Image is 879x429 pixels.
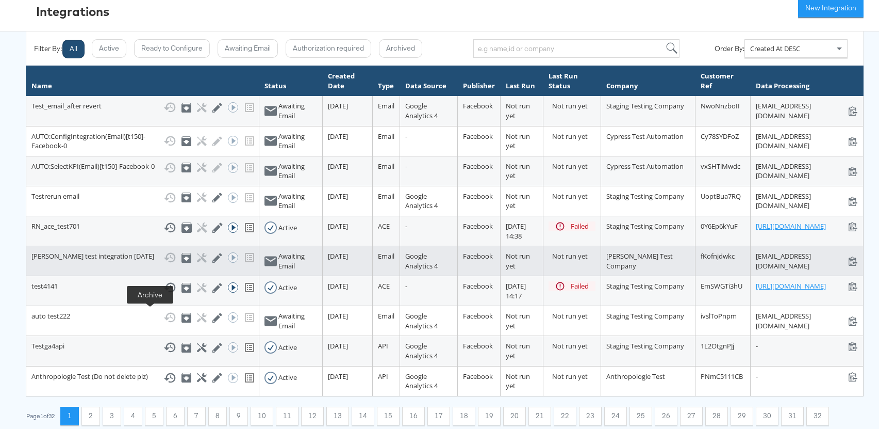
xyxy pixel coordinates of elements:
[543,66,601,96] th: Last Run Status
[552,341,595,351] div: Not run yet
[701,372,743,381] span: PNmC5111CB
[506,192,530,211] span: Not run yet
[405,132,407,141] span: -
[34,44,62,54] div: Filter By:
[554,407,576,425] button: 22
[378,192,394,201] span: Email
[328,251,348,261] span: [DATE]
[756,221,826,231] a: [URL][DOMAIN_NAME]
[81,407,100,425] button: 2
[701,221,738,231] span: 0Y6Ep6kYuF
[458,66,501,96] th: Publisher
[606,101,684,110] span: Staging Testing Company
[606,221,684,231] span: Staging Testing Company
[756,162,858,181] div: [EMAIL_ADDRESS][DOMAIN_NAME]
[579,407,602,425] button: 23
[506,341,530,360] span: Not run yet
[278,162,317,181] div: Awaiting Email
[701,281,742,291] span: EmSWGTi3hU
[756,281,826,291] a: [URL][DOMAIN_NAME]
[606,162,684,171] span: Cypress Test Automation
[328,101,348,110] span: [DATE]
[552,372,595,382] div: Not run yet
[606,132,684,141] span: Cypress Test Automation
[405,281,407,291] span: -
[405,221,407,231] span: -
[506,132,530,151] span: Not run yet
[501,66,543,96] th: Last Run
[60,407,79,425] button: 1
[278,311,317,330] div: Awaiting Email
[756,192,858,211] div: [EMAIL_ADDRESS][DOMAIN_NAME]
[731,407,753,425] button: 29
[378,281,390,291] span: ACE
[328,162,348,171] span: [DATE]
[405,101,438,120] span: Google Analytics 4
[31,101,254,114] div: Test_email_after revert
[378,162,394,171] span: Email
[604,407,627,425] button: 24
[506,372,530,391] span: Not run yet
[506,251,530,271] span: Not run yet
[701,311,737,321] span: ivslToPnpm
[378,311,394,321] span: Email
[31,162,254,174] div: AUTO:SelectKPI(Email)[t150]-Facebook-0
[571,221,589,231] div: Failed
[806,407,829,425] button: 32
[571,281,589,291] div: Failed
[278,192,317,211] div: Awaiting Email
[756,132,858,151] div: [EMAIL_ADDRESS][DOMAIN_NAME]
[92,39,126,58] button: Active
[134,39,210,58] button: Ready to Configure
[31,341,254,354] div: Testga4api
[278,343,297,353] div: Active
[655,407,677,425] button: 26
[181,253,191,263] button: Archive
[259,66,323,96] th: Status
[62,40,85,58] button: All
[278,373,297,383] div: Active
[400,66,458,96] th: Data Source
[31,372,254,384] div: Anthropologie Test (Do not delete plz)
[463,101,493,110] span: Facebook
[601,66,695,96] th: Company
[506,281,526,300] span: [DATE] 14:17
[606,341,684,351] span: Staging Testing Company
[701,341,734,351] span: 1L2OtgnPJj
[31,251,254,264] div: [PERSON_NAME] test integration [DATE]
[26,66,259,96] th: Name
[552,311,595,321] div: Not run yet
[606,311,684,321] span: Staging Testing Company
[124,407,142,425] button: 4
[378,101,394,110] span: Email
[506,221,526,241] span: [DATE] 14:38
[405,192,438,211] span: Google Analytics 4
[463,192,493,201] span: Facebook
[463,281,493,291] span: Facebook
[506,311,530,330] span: Not run yet
[705,407,728,425] button: 28
[328,192,348,201] span: [DATE]
[552,192,595,201] div: Not run yet
[328,281,348,291] span: [DATE]
[756,101,858,120] div: [EMAIL_ADDRESS][DOMAIN_NAME]
[145,407,163,425] button: 5
[328,221,348,231] span: [DATE]
[402,407,425,425] button: 16
[251,407,273,425] button: 10
[218,39,278,58] button: Awaiting Email
[552,251,595,261] div: Not run yet
[31,221,254,234] div: RN_ace_test701
[680,407,703,425] button: 27
[463,341,493,351] span: Facebook
[278,251,317,271] div: Awaiting Email
[405,311,438,330] span: Google Analytics 4
[243,372,256,384] svg: View missing tracking codes
[378,341,388,351] span: API
[756,251,858,271] div: [EMAIL_ADDRESS][DOMAIN_NAME]
[701,192,741,201] span: UoptBua7RQ
[278,132,317,151] div: Awaiting Email
[352,407,374,425] button: 14
[781,407,804,425] button: 31
[701,251,735,261] span: fKofnjdwkc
